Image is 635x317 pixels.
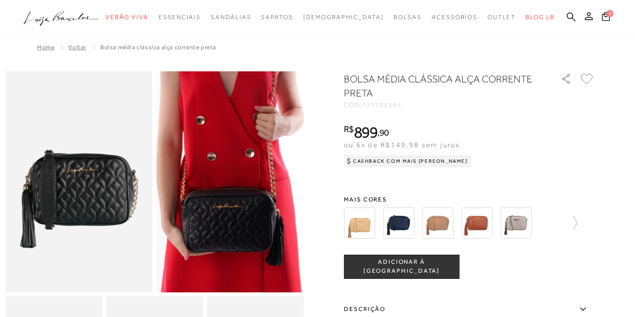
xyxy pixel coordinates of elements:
[344,141,460,149] span: ou 6x de R$149,98 sem juros
[261,14,293,21] span: Sapatos
[261,8,293,27] a: noSubCategoriesText
[526,14,555,21] span: BLOG LB
[68,44,86,51] a: Voltar
[344,207,375,239] img: BOLSA MÉDIA CLÁSSICA ALÇA CORRENTE AMARULA
[157,71,304,292] img: image
[422,207,453,239] img: BOLSA MÉDIA CLÁSSICA ALÇA CORRENTE BROWN
[432,8,477,27] a: noSubCategoriesText
[303,14,384,21] span: [DEMOGRAPHIC_DATA]
[394,8,422,27] a: noSubCategoriesText
[344,102,545,108] div: CÓD:
[377,128,389,137] i: ,
[344,255,459,279] button: ADICIONAR À [GEOGRAPHIC_DATA]
[487,14,516,21] span: Outlet
[383,207,414,239] img: BOLSA MÉDIA CLÁSSICA ALÇA CORRENTE AZUL ATLÂNTICO
[37,44,54,51] a: Home
[159,8,201,27] a: noSubCategoriesText
[362,101,402,109] span: 777705165
[344,72,532,100] h1: BOLSA MÉDIA CLÁSSICA ALÇA CORRENTE PRETA
[432,14,477,21] span: Acessórios
[105,14,149,21] span: Verão Viva
[159,14,201,21] span: Essenciais
[100,44,216,51] span: BOLSA MÉDIA CLÁSSICA ALÇA CORRENTE PRETA
[211,14,251,21] span: Sandálias
[500,207,532,239] img: BOLSA MÉDIA CLÁSSICA ALÇA CORRENTE CHUMBO TITÂNIO
[211,8,251,27] a: noSubCategoriesText
[5,71,153,292] img: image
[599,11,613,25] button: 0
[394,14,422,21] span: Bolsas
[344,196,595,202] span: Mais cores
[526,8,555,27] a: BLOG LB
[344,125,354,134] i: R$
[344,155,472,167] div: Cashback com Mais [PERSON_NAME]
[344,258,459,275] span: ADICIONAR À [GEOGRAPHIC_DATA]
[105,8,149,27] a: noSubCategoriesText
[379,127,389,138] span: 90
[303,8,384,27] a: noSubCategoriesText
[354,123,377,141] span: 899
[606,10,613,17] span: 0
[487,8,516,27] a: noSubCategoriesText
[461,207,492,239] img: BOLSA MÉDIA CLÁSSICA ALÇA CORRENTE CARAMELO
